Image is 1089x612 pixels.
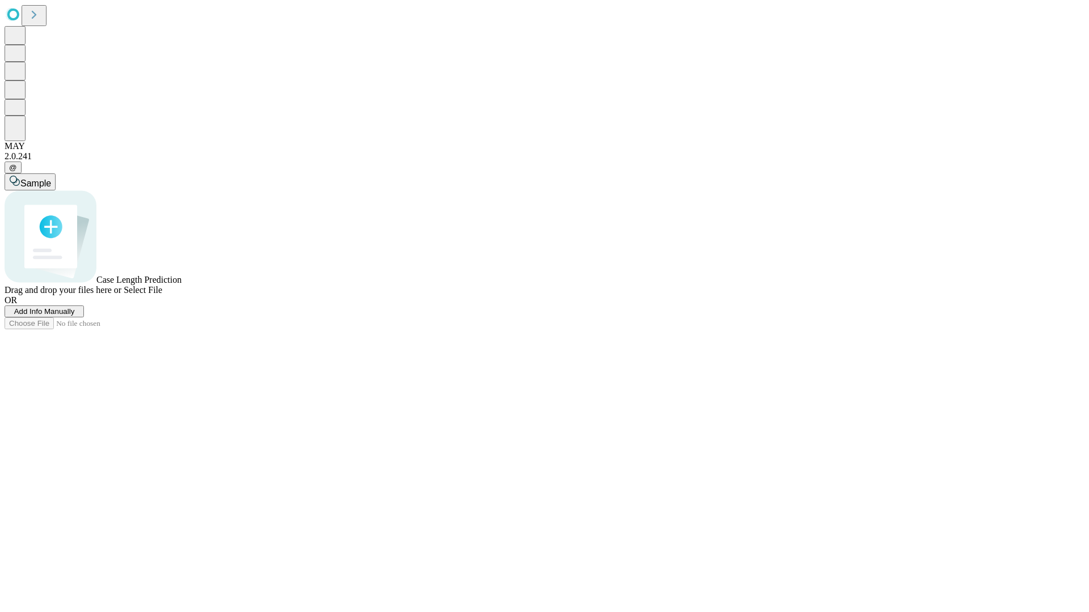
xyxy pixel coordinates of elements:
span: Add Info Manually [14,307,75,316]
span: Sample [20,178,51,188]
span: Case Length Prediction [96,275,181,284]
span: Select File [124,285,162,295]
span: OR [5,295,17,305]
span: @ [9,163,17,172]
button: Sample [5,173,56,190]
button: @ [5,161,22,173]
div: MAY [5,141,1084,151]
div: 2.0.241 [5,151,1084,161]
button: Add Info Manually [5,305,84,317]
span: Drag and drop your files here or [5,285,121,295]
